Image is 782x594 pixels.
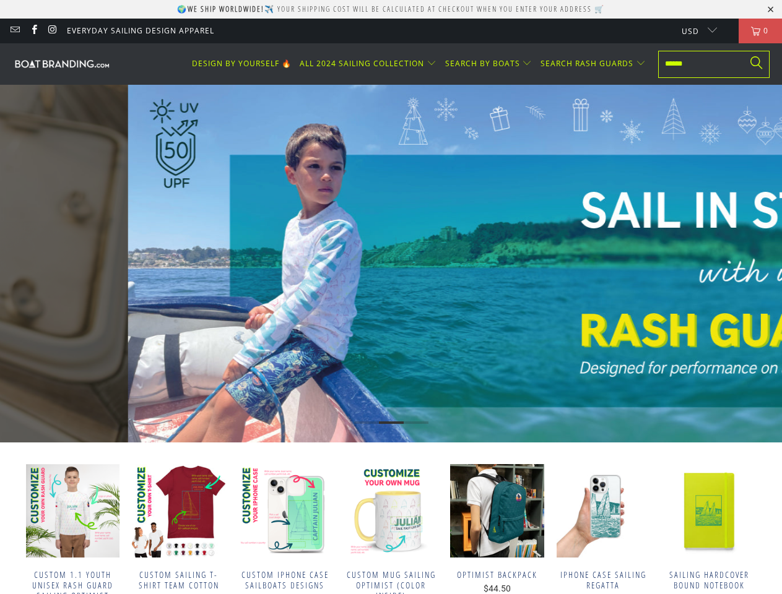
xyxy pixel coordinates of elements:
summary: ALL 2024 SAILING COLLECTION [300,49,437,79]
a: Everyday Sailing Design Apparel [67,24,214,38]
a: 0 [739,19,782,43]
button: USD [672,19,717,43]
li: Page dot 1 [354,421,379,424]
span: 0 [760,19,771,43]
a: Email Boatbranding [9,25,20,36]
span: $44.50 [484,583,511,593]
span: Optimist Backpack [450,570,544,580]
nav: Translation missing: en.navigation.header.main_nav [192,49,646,79]
span: DESIGN BY YOURSELF 🔥 [192,58,292,69]
a: Boatbranding on Facebook [28,25,38,36]
li: Page dot 2 [379,421,404,424]
img: iPhone Case Sailing Regatta [557,464,650,557]
img: Custom Sailing T-Shirt Team Cotton [132,464,225,557]
strong: We ship worldwide! [188,4,264,14]
img: Boatbranding [12,58,111,69]
a: Custom Mug Sailing Optimist (Color Inside) Custom Mug Sailing Optimist (Color Inside) [344,464,438,557]
a: Custom Sailing T-Shirt Team Cotton Custom Sailing T-Shirt Team Cotton [132,464,225,557]
summary: SEARCH BY BOATS [445,49,532,79]
img: Custom Mug Sailing Optimist (Color Inside) [344,464,438,557]
a: Custom Iphone Case Sailboats Designs Custom Iphone Case Sailboats Designs [238,464,331,557]
span: Sailing Hardcover bound notebook [663,570,756,591]
span: SEARCH BY BOATS [445,58,520,69]
p: 🌍 ✈️ Your shipping cost will be calculated at checkout when you enter your address 🛒 [177,4,605,14]
summary: SEARCH RASH GUARDS [541,49,646,79]
img: Boatbranding Lime Sailing Hardcover bound notebook Sailing-Gift Regatta Yacht Sailing-Lifestyle S... [663,464,756,557]
a: Optimist Backpack $44.50 [450,570,544,594]
span: SEARCH RASH GUARDS [541,58,633,69]
a: iPhone Case Sailing Regatta iPhone Case Sailing Regatta [557,464,650,557]
span: Custom Sailing T-Shirt Team Cotton [132,570,225,591]
span: iPhone Case Sailing Regatta [557,570,650,591]
li: Page dot 3 [404,421,428,424]
img: Custom 1.1 Youth Unisex Rash Guard Sailing Optimist [26,464,119,557]
span: ALL 2024 SAILING COLLECTION [300,58,424,69]
a: Custom 1.1 Youth Unisex Rash Guard Sailing Optimist Custom 1.1 Youth Unisex Rash Guard Sailing Op... [26,464,119,557]
a: Boatbranding on Instagram [47,25,58,36]
a: DESIGN BY YOURSELF 🔥 [192,49,292,79]
span: USD [682,26,699,37]
img: Custom Iphone Case Sailboats Designs [238,464,331,557]
img: Boatbranding Optimist Backpack Sailing-Gift Regatta Yacht Sailing-Lifestyle Sailing-Apparel Nauti... [450,464,544,557]
span: Custom Iphone Case Sailboats Designs [238,570,331,591]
